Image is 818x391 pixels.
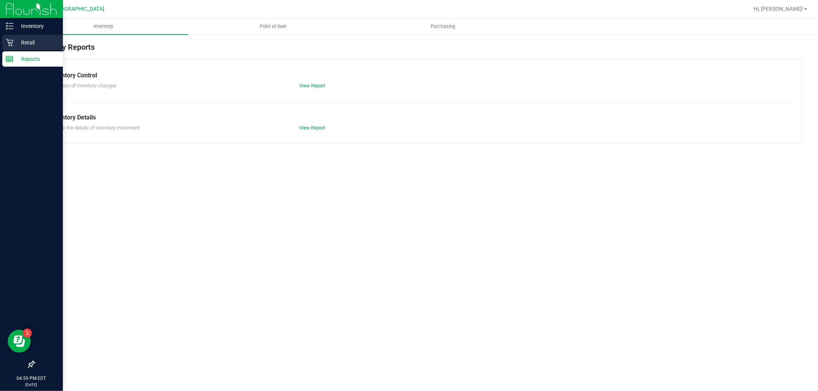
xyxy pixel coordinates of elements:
[358,18,528,34] a: Purchasing
[8,330,31,353] iframe: Resource center
[3,382,59,388] p: [DATE]
[13,38,59,47] p: Retail
[13,21,59,31] p: Inventory
[23,329,32,338] iframe: Resource center unread badge
[18,18,188,34] a: Inventory
[250,23,297,30] span: Point of Sale
[6,22,13,30] inline-svg: Inventory
[52,6,105,12] span: [GEOGRAPHIC_DATA]
[13,54,59,64] p: Reports
[49,71,787,80] div: Inventory Control
[6,39,13,46] inline-svg: Retail
[34,41,803,59] div: Inventory Reports
[49,83,117,88] span: Summary of inventory changes
[49,125,140,131] span: Explore the details of inventory movement
[421,23,466,30] span: Purchasing
[188,18,358,34] a: Point of Sale
[49,113,787,122] div: Inventory Details
[3,375,59,382] p: 04:59 PM EDT
[83,23,123,30] span: Inventory
[299,83,325,88] a: View Report
[754,6,803,12] span: Hi, [PERSON_NAME]!
[299,125,325,131] a: View Report
[6,55,13,63] inline-svg: Reports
